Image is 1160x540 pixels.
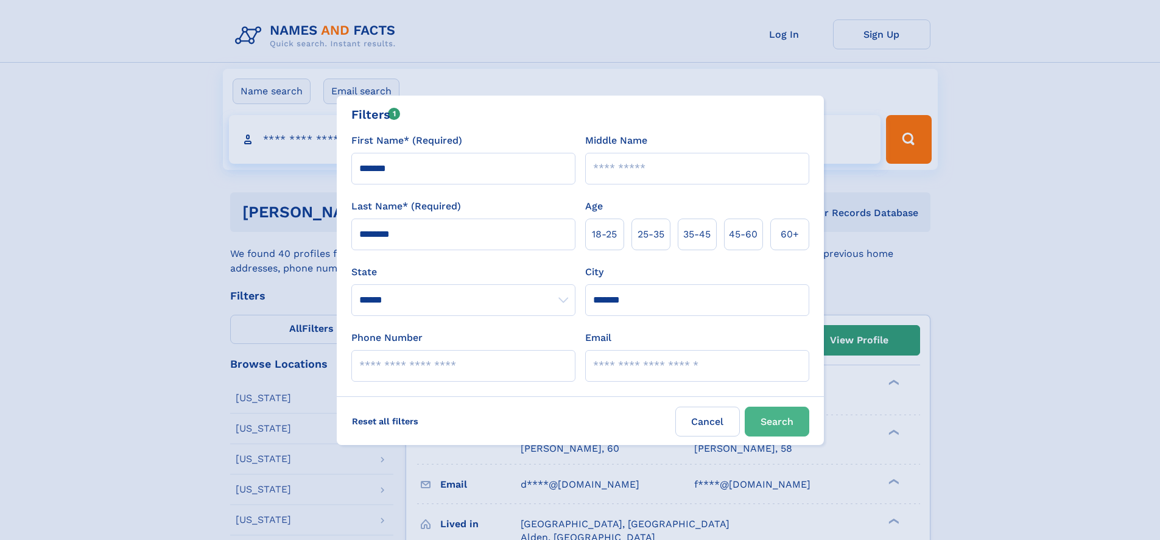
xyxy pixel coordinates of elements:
span: 25‑35 [638,227,664,242]
label: State [351,265,575,279]
label: Age [585,199,603,214]
button: Search [745,407,809,437]
span: 35‑45 [683,227,711,242]
label: Last Name* (Required) [351,199,461,214]
label: Phone Number [351,331,423,345]
span: 60+ [781,227,799,242]
label: First Name* (Required) [351,133,462,148]
label: Email [585,331,611,345]
div: Filters [351,105,401,124]
label: City [585,265,603,279]
label: Reset all filters [344,407,426,436]
span: 45‑60 [729,227,758,242]
label: Middle Name [585,133,647,148]
label: Cancel [675,407,740,437]
span: 18‑25 [592,227,617,242]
